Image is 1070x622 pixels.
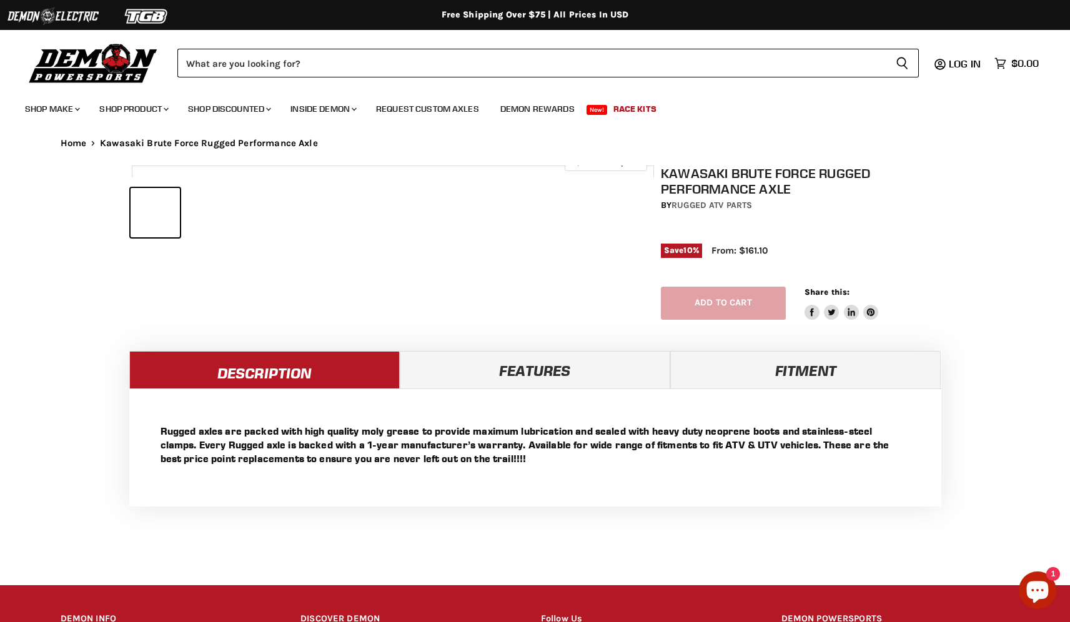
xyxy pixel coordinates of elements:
nav: Breadcrumbs [36,138,1035,149]
button: Kawasaki Brute Force Rugged Performance Axle thumbnail [184,188,233,237]
span: Save % [661,244,702,257]
button: Search [886,49,919,77]
img: Demon Electric Logo 2 [6,4,100,28]
span: New! [587,105,608,115]
ul: Main menu [16,91,1036,122]
span: $0.00 [1011,57,1039,69]
div: by [661,199,946,212]
input: Search [177,49,886,77]
p: Rugged axles are packed with high quality moly grease to provide maximum lubrication and sealed w... [161,424,910,465]
span: Log in [949,57,981,70]
a: Rugged ATV Parts [671,200,752,210]
a: Demon Rewards [491,96,584,122]
aside: Share this: [805,287,879,320]
button: Kawasaki Brute Force Rugged Performance Axle thumbnail [237,188,286,237]
a: Log in [943,58,988,69]
img: Demon Powersports [25,41,162,85]
a: Race Kits [604,96,666,122]
button: Kawasaki Brute Force Rugged Performance Axle thumbnail [131,188,180,237]
img: TGB Logo 2 [100,4,194,28]
button: Kawasaki Brute Force Rugged Performance Axle thumbnail [343,188,392,237]
span: From: $161.10 [711,245,768,256]
span: Click to expand [571,157,640,167]
a: $0.00 [988,54,1045,72]
a: Request Custom Axles [367,96,488,122]
a: Features [400,351,670,388]
inbox-online-store-chat: Shopify online store chat [1015,571,1060,612]
span: Kawasaki Brute Force Rugged Performance Axle [100,138,318,149]
form: Product [177,49,919,77]
a: Shop Make [16,96,87,122]
span: Share this: [805,287,850,297]
a: Home [61,138,87,149]
a: Fitment [670,351,941,388]
span: 10 [683,245,692,255]
a: Shop Product [90,96,176,122]
button: Kawasaki Brute Force Rugged Performance Axle thumbnail [290,188,339,237]
a: Shop Discounted [179,96,279,122]
div: Free Shipping Over $75 | All Prices In USD [36,9,1035,21]
a: Description [129,351,400,388]
a: Inside Demon [281,96,364,122]
h1: Kawasaki Brute Force Rugged Performance Axle [661,165,946,197]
